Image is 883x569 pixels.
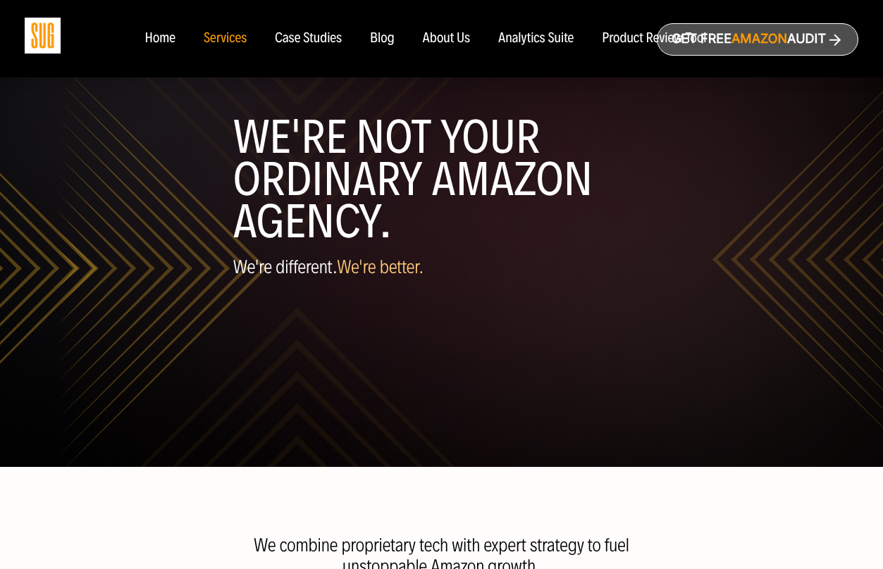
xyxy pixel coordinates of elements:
[233,116,650,243] h1: WE'RE NOT YOUR ORDINARY AMAZON AGENCY.
[602,31,706,46] a: Product Review Tool
[204,31,247,46] a: Services
[337,256,424,278] span: We're better.
[731,32,787,46] span: Amazon
[657,23,858,56] a: Get freeAmazonAudit
[370,31,395,46] a: Blog
[275,31,342,46] a: Case Studies
[423,31,471,46] a: About Us
[25,18,61,54] img: Sug
[144,31,175,46] a: Home
[498,31,574,46] a: Analytics Suite
[233,257,650,277] p: We're different.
